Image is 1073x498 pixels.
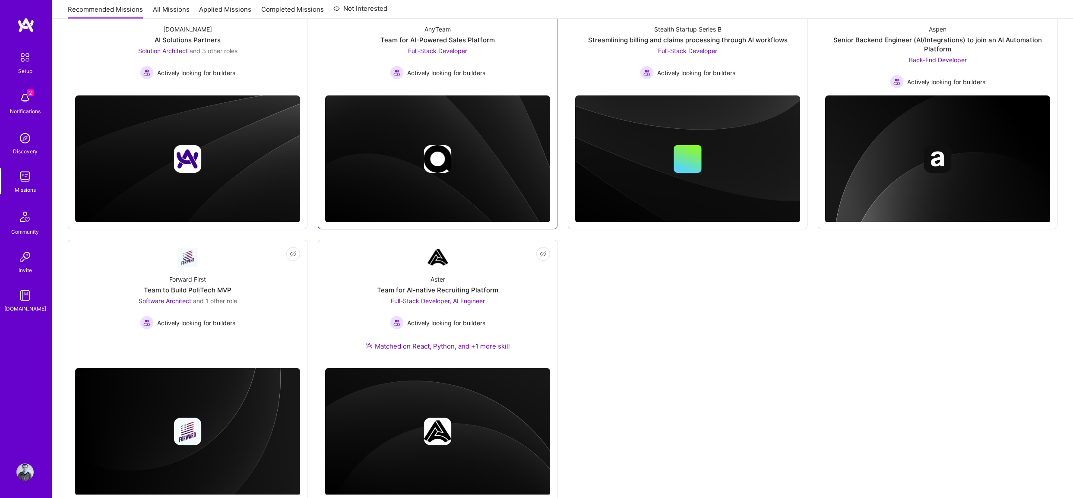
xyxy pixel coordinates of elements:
img: cover [825,95,1050,223]
span: Actively looking for builders [157,68,235,77]
span: Actively looking for builders [407,318,485,327]
span: 2 [27,89,34,96]
span: Actively looking for builders [157,318,235,327]
span: Full-Stack Developer, AI Engineer [391,297,485,305]
img: Community [15,206,35,227]
img: Company logo [174,145,202,173]
div: Team for AI-Powered Sales Platform [380,35,495,44]
a: Company LogoForward FirstTeam to Build PoliTech MVPSoftware Architect and 1 other roleActively lo... [75,247,300,361]
img: Company logo [924,145,952,173]
img: User Avatar [16,463,34,481]
span: Back-End Developer [909,56,967,63]
span: and 1 other role [193,297,237,305]
div: Streamlining billing and claims processing through AI workflows [588,35,788,44]
span: Actively looking for builders [907,77,985,86]
span: Actively looking for builders [407,68,485,77]
img: Actively looking for builders [890,75,904,89]
span: Software Architect [139,297,191,305]
div: Senior Backend Engineer (AI/Integrations) to join an AI Automation Platform [825,35,1050,54]
img: cover [325,368,550,495]
div: [DOMAIN_NAME] [4,304,46,313]
img: bell [16,89,34,107]
a: All Missions [153,5,190,19]
img: cover [75,368,300,495]
div: Stealth Startup Series B [654,25,722,34]
img: guide book [16,287,34,304]
div: Invite [19,266,32,275]
img: Actively looking for builders [390,66,404,79]
span: Actively looking for builders [657,68,735,77]
span: Solution Architect [138,47,188,54]
img: discovery [16,130,34,147]
div: [DOMAIN_NAME] [163,25,212,34]
div: Aster [430,275,445,284]
img: teamwork [16,168,34,185]
span: Full-Stack Developer [658,47,717,54]
img: Actively looking for builders [140,316,154,330]
a: User Avatar [14,463,36,481]
img: Company logo [424,418,452,445]
div: Team for AI-native Recruiting Platform [377,285,498,295]
img: Company Logo [177,247,198,267]
img: Ateam Purple Icon [366,342,373,349]
div: AnyTeam [424,25,451,34]
img: Actively looking for builders [640,66,654,79]
a: Not Interested [333,3,387,19]
img: Company logo [174,418,202,445]
span: Full-Stack Developer [408,47,467,54]
div: Setup [18,67,32,76]
i: icon EyeClosed [290,251,297,257]
img: cover [325,95,550,223]
i: icon EyeClosed [540,251,547,257]
div: AI Solutions Partners [155,35,221,44]
span: and 3 other roles [190,47,237,54]
img: Actively looking for builders [140,66,154,79]
div: Aspen [929,25,946,34]
img: logo [17,17,35,33]
div: Forward First [169,275,206,284]
div: Community [11,227,39,236]
a: Company LogoAsterTeam for AI-native Recruiting PlatformFull-Stack Developer, AI Engineer Actively... [325,247,550,361]
a: Recommended Missions [68,5,143,19]
img: cover [575,95,800,223]
img: Actively looking for builders [390,316,404,330]
img: Invite [16,248,34,266]
a: Completed Missions [261,5,324,19]
div: Team to Build PoliTech MVP [144,285,231,295]
div: Matched on React, Python, and +1 more skill [366,342,510,351]
img: Company Logo [427,247,448,268]
div: Discovery [13,147,38,156]
div: Notifications [10,107,41,116]
a: Applied Missions [199,5,251,19]
img: setup [16,48,34,67]
img: cover [75,95,300,223]
div: Missions [15,185,36,194]
img: Company logo [424,145,452,173]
